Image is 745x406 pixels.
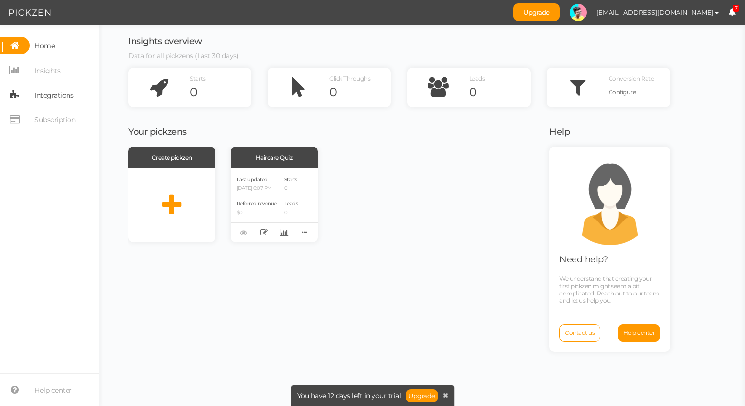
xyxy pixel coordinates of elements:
button: [EMAIL_ADDRESS][DOMAIN_NAME] [587,4,728,21]
a: Help center [618,324,661,342]
span: Help [549,126,570,137]
span: Help center [34,382,72,398]
span: Configure [609,88,636,96]
span: You have 12 days left in your trial [297,392,401,399]
div: Haircare Quiz [231,147,318,168]
span: Help center [623,329,655,336]
div: 0 [329,85,391,100]
span: Leads [284,200,298,207]
span: Home [34,38,55,54]
span: Your pickzens [128,126,187,137]
p: 0 [284,210,298,216]
span: Data for all pickzens (Last 30 days) [128,51,238,60]
span: Click Throughs [329,75,370,82]
div: Last updated [DATE] 6:07 PM Referred revenue $0 Starts 0 Leads 0 [231,168,318,242]
div: 0 [469,85,531,100]
span: Leads [469,75,485,82]
span: Create pickzen [152,154,192,161]
span: Referred revenue [237,200,277,207]
a: Configure [609,85,670,100]
img: Pickzen logo [9,7,51,19]
span: Subscription [34,112,75,128]
span: Last updated [237,176,268,183]
span: Insights [34,63,60,78]
span: [EMAIL_ADDRESS][DOMAIN_NAME] [596,8,713,16]
span: 7 [733,5,740,12]
p: [DATE] 6:07 PM [237,185,277,192]
span: Integrations [34,87,73,103]
span: Insights overview [128,36,202,47]
span: Conversion Rate [609,75,654,82]
span: Starts [284,176,297,183]
span: Starts [190,75,205,82]
p: $0 [237,210,277,216]
img: 9ade8e5567f38cd1f70b409fce0dfc36 [570,4,587,21]
span: Need help? [559,254,608,265]
a: Upgrade [406,389,438,402]
p: 0 [284,185,298,192]
a: Upgrade [513,3,560,21]
span: Contact us [565,329,595,336]
div: 0 [190,85,251,100]
span: We understand that creating your first pickzen might seem a bit complicated. Reach out to our tea... [559,275,659,304]
img: support.png [566,156,654,245]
